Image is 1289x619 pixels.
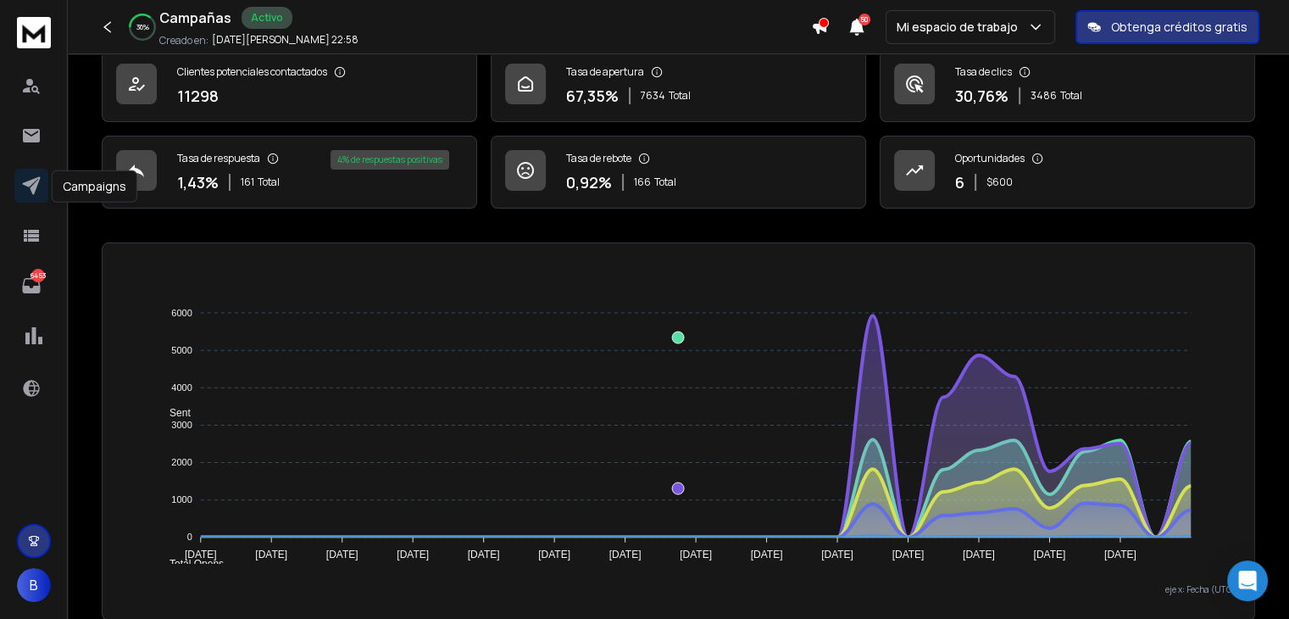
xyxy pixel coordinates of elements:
font: Total [654,175,676,189]
tspan: [DATE] [256,549,288,560]
font: [DATE][PERSON_NAME] 22:58 [212,32,358,47]
tspan: [DATE] [539,549,571,560]
font: 6 [955,172,964,192]
tspan: [DATE] [751,549,783,560]
tspan: 1000 [172,494,192,505]
font: 36 [136,22,143,31]
font: Total [1060,88,1082,103]
span: Total Opens [157,558,224,570]
tspan: 2000 [172,457,192,467]
font: 1,43 [177,172,205,192]
a: Tasa de apertura67,35%7634Total [491,49,866,122]
div: Campaigns [52,170,137,203]
tspan: [DATE] [1034,549,1066,560]
tspan: [DATE] [892,549,925,560]
tspan: 6000 [172,308,192,318]
font: 11298 [177,86,219,106]
tspan: [DATE] [609,549,642,560]
tspan: [DATE] [326,549,358,560]
font: 4 [337,153,342,165]
font: Tasa de apertura [566,64,644,79]
tspan: 0 [187,532,192,542]
font: % [205,172,219,192]
font: 0,92 [566,172,598,192]
font: 7634 [641,88,665,103]
font: Oportunidades [955,151,1025,165]
font: % [605,86,619,106]
font: 3486 [1031,88,1057,103]
font: 50 [860,14,869,24]
button: B [17,568,51,602]
tspan: [DATE] [185,549,217,560]
tspan: [DATE] [1104,549,1136,560]
font: 166 [634,175,651,189]
font: 161 [241,175,254,189]
tspan: [DATE] [821,549,853,560]
tspan: [DATE] [397,549,430,560]
font: 67,35 [566,86,605,106]
tspan: [DATE] [468,549,500,560]
tspan: [DATE] [680,549,712,560]
tspan: 3000 [172,420,192,430]
button: Obtenga créditos gratis [1075,10,1259,44]
font: % [995,86,1008,106]
font: 6453 [31,270,46,280]
font: 30,76 [955,86,995,106]
font: % [143,22,149,31]
font: Total [669,88,691,103]
tspan: 5000 [172,345,192,355]
font: % [598,172,612,192]
font: Mi espacio de trabajo [897,19,1018,35]
font: Campañas [159,8,231,27]
font: Clientes potenciales contactados [177,64,327,79]
font: Obtenga créditos gratis [1111,19,1247,35]
a: Oportunidades6$600 [880,136,1255,209]
span: Sent [157,407,191,419]
a: Tasa de clics30,76%3486Total [880,49,1255,122]
img: logo [17,17,51,48]
font: Total [258,175,280,189]
font: Tasa de respuesta [177,151,260,165]
a: 6453 [14,269,48,303]
font: eje x: Fecha (UTC) [1165,583,1235,595]
div: Abrir Intercom Messenger [1227,560,1268,601]
font: 600 [992,175,1013,189]
a: Tasa de rebote0,92%166Total [491,136,866,209]
font: B [30,576,38,594]
tspan: [DATE] [963,549,995,560]
tspan: 4000 [172,382,192,393]
font: Tasa de rebote [566,151,631,165]
font: Activo [251,10,283,25]
font: % de respuestas positivas [342,153,442,165]
font: Creado en: [159,33,208,47]
font: $ [986,175,992,189]
font: Tasa de clics [955,64,1012,79]
a: Clientes potenciales contactados11298 [102,49,477,122]
a: Tasa de respuesta1,43%161Total4% de respuestas positivas [102,136,477,209]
